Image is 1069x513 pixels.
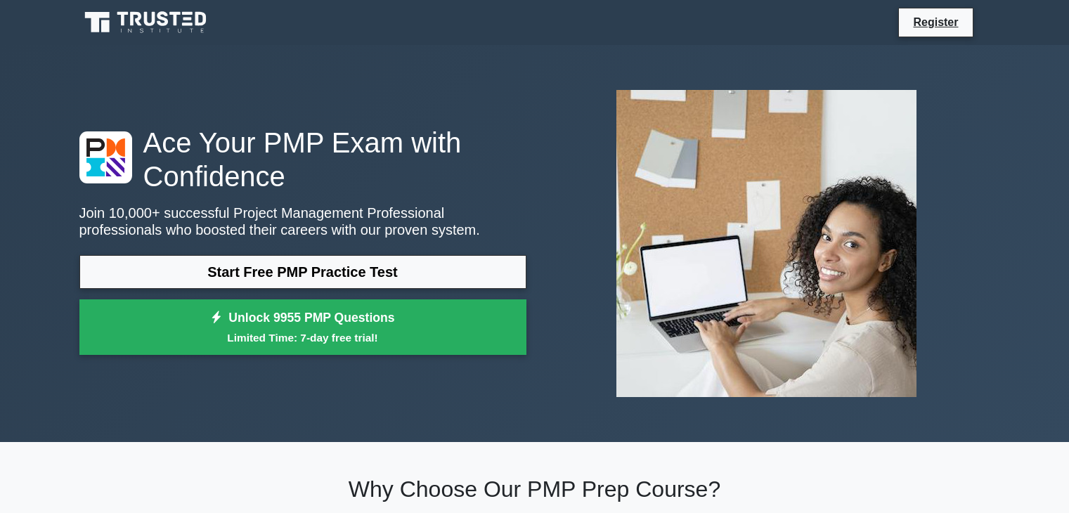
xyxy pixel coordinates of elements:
[79,204,526,238] p: Join 10,000+ successful Project Management Professional professionals who boosted their careers w...
[79,255,526,289] a: Start Free PMP Practice Test
[79,126,526,193] h1: Ace Your PMP Exam with Confidence
[79,299,526,356] a: Unlock 9955 PMP QuestionsLimited Time: 7-day free trial!
[905,13,966,31] a: Register
[97,330,509,346] small: Limited Time: 7-day free trial!
[79,476,990,502] h2: Why Choose Our PMP Prep Course?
